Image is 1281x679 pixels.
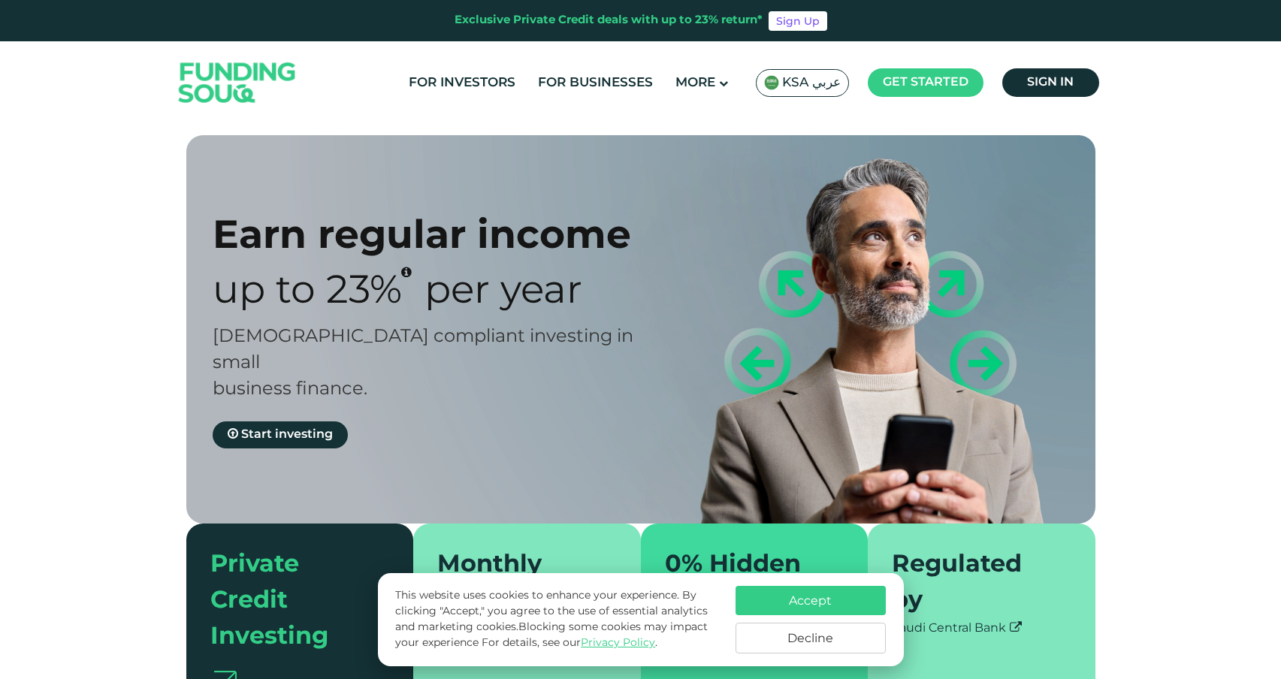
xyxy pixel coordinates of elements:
[675,77,715,89] span: More
[424,273,582,311] span: Per Year
[241,429,333,440] span: Start investing
[736,623,886,653] button: Decline
[883,77,968,88] span: Get started
[213,328,633,398] span: [DEMOGRAPHIC_DATA] compliant investing in small business finance.
[213,273,402,311] span: Up to 23%
[769,11,827,31] a: Sign Up
[1002,68,1099,97] a: Sign in
[213,421,348,448] a: Start investing
[736,586,886,615] button: Accept
[892,548,1053,620] div: Regulated by
[395,588,720,651] p: This website uses cookies to enhance your experience. By clicking "Accept," you agree to the use ...
[405,71,519,95] a: For Investors
[581,638,655,648] a: Privacy Policy
[534,71,657,95] a: For Businesses
[764,75,779,90] img: SA Flag
[1027,77,1074,88] span: Sign in
[482,638,657,648] span: For details, see our .
[213,210,667,258] div: Earn regular income
[782,74,841,92] span: KSA عربي
[437,548,599,620] div: Monthly repayments
[164,45,311,121] img: Logo
[665,548,826,620] div: 0% Hidden Fees
[395,622,708,648] span: Blocking some cookies may impact your experience
[455,12,763,29] div: Exclusive Private Credit deals with up to 23% return*
[401,266,412,278] i: 23% IRR (expected) ~ 15% Net yield (expected)
[892,620,1071,638] div: Saudi Central Bank
[210,548,372,656] div: Private Credit Investing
